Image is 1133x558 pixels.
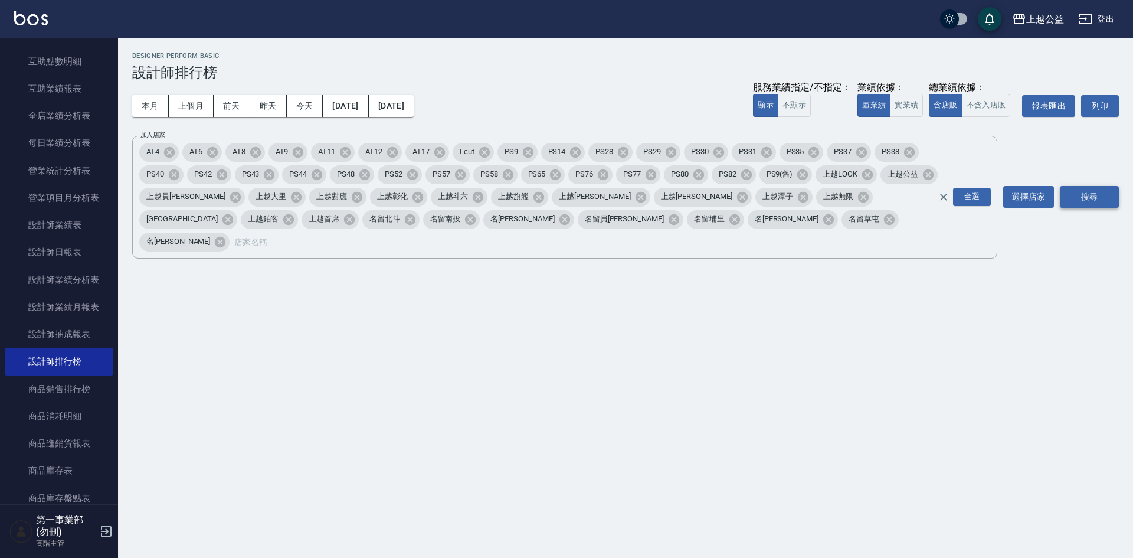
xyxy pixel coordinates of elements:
[1081,95,1119,117] button: 列印
[250,95,287,117] button: 昨天
[588,146,620,158] span: PS28
[14,11,48,25] img: Logo
[423,213,468,225] span: 名留南投
[132,64,1119,81] h3: 設計師排行榜
[978,7,1001,31] button: save
[654,191,739,203] span: 上越[PERSON_NAME]
[875,143,919,162] div: PS38
[282,168,314,180] span: PS44
[1060,186,1119,208] button: 搜尋
[875,146,906,158] span: PS38
[816,191,861,203] span: 上越無限
[235,165,279,184] div: PS43
[755,188,813,207] div: 上越潭子
[5,75,113,102] a: 互助業績報表
[268,143,308,162] div: AT9
[748,210,838,229] div: 名[PERSON_NAME]
[139,236,217,247] span: 名[PERSON_NAME]
[552,188,650,207] div: 上越[PERSON_NAME]
[491,191,536,203] span: 上越旗艦
[139,191,233,203] span: 上越員[PERSON_NAME]
[5,403,113,430] a: 商品消耗明細
[169,95,214,117] button: 上個月
[827,146,859,158] span: PS37
[880,168,925,180] span: 上越公益
[5,129,113,156] a: 每日業績分析表
[139,188,245,207] div: 上越員[PERSON_NAME]
[362,210,420,229] div: 名留北斗
[225,143,265,162] div: AT8
[425,168,457,180] span: PS57
[636,143,680,162] div: PS29
[248,191,293,203] span: 上越大里
[880,165,938,184] div: 上越公益
[929,94,962,117] button: 含店販
[5,376,113,403] a: 商品銷售排行榜
[132,52,1119,60] h2: Designer Perform Basic
[521,168,553,180] span: PS65
[568,168,600,180] span: PS76
[405,143,449,162] div: AT17
[358,146,389,158] span: AT12
[780,146,811,158] span: PS35
[962,94,1011,117] button: 不含入店販
[578,210,683,229] div: 名留員[PERSON_NAME]
[182,143,222,162] div: AT6
[1022,95,1075,117] button: 報表匯出
[302,210,359,229] div: 上越首席
[1073,8,1119,30] button: 登出
[287,95,323,117] button: 今天
[578,213,671,225] span: 名留員[PERSON_NAME]
[521,165,565,184] div: PS65
[953,188,991,206] div: 全選
[780,143,824,162] div: PS35
[636,146,668,158] span: PS29
[5,211,113,239] a: 設計師業績表
[139,213,225,225] span: [GEOGRAPHIC_DATA]
[759,168,800,180] span: PS9(舊)
[816,168,865,180] span: 上越LOOK
[362,213,407,225] span: 名留北斗
[687,213,732,225] span: 名留埔里
[378,165,422,184] div: PS52
[311,143,355,162] div: AT11
[323,95,368,117] button: [DATE]
[5,348,113,375] a: 設計師排行榜
[268,146,296,158] span: AT9
[5,48,113,75] a: 互助點數明細
[241,213,286,225] span: 上越鉑客
[568,165,613,184] div: PS76
[453,146,482,158] span: I cut
[712,168,744,180] span: PS82
[483,213,561,225] span: 名[PERSON_NAME]
[5,102,113,129] a: 全店業績分析表
[890,94,923,117] button: 實業績
[687,210,744,229] div: 名留埔里
[929,81,1016,94] div: 總業績依據：
[369,95,414,117] button: [DATE]
[214,95,250,117] button: 前天
[309,191,354,203] span: 上越對應
[405,146,437,158] span: AT17
[378,168,410,180] span: PS52
[857,81,923,94] div: 業績依據：
[5,157,113,184] a: 營業統計分析表
[425,165,470,184] div: PS57
[5,239,113,266] a: 設計師日報表
[358,143,402,162] div: AT12
[370,188,427,207] div: 上越彰化
[330,165,374,184] div: PS48
[5,430,113,457] a: 商品進銷貨報表
[816,165,877,184] div: 上越LOOK
[5,293,113,321] a: 設計師業績月報表
[309,188,366,207] div: 上越對應
[241,210,298,229] div: 上越鉑客
[483,210,574,229] div: 名[PERSON_NAME]
[431,188,488,207] div: 上越斗六
[664,168,696,180] span: PS80
[841,210,899,229] div: 名留草屯
[282,165,326,184] div: PS44
[541,143,585,162] div: PS14
[759,165,813,184] div: PS9(舊)
[755,191,800,203] span: 上越潭子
